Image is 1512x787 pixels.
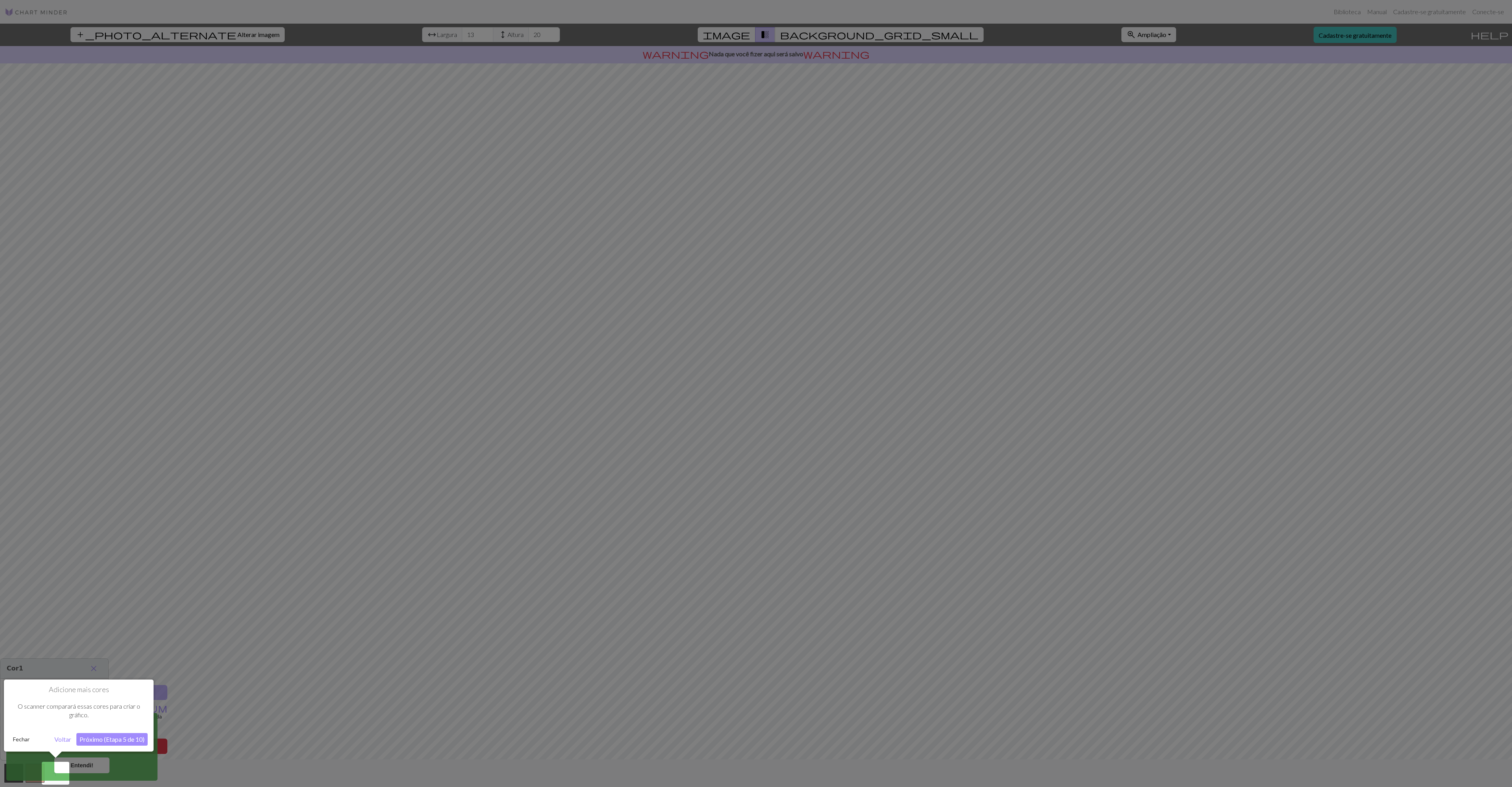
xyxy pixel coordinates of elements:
[18,702,140,718] font: O scanner comparará essas cores para criar o gráfico.
[4,680,154,752] div: Adicione mais cores
[49,685,109,694] font: Adicione mais cores
[13,736,30,743] font: Fechar
[51,733,74,746] button: Voltar
[76,733,148,746] button: Próximo (Etapa 5 de 10)
[10,733,33,745] button: Fechar
[80,735,145,743] font: Próximo (Etapa 5 de 10)
[10,685,148,694] h1: Adicione mais cores
[54,735,71,743] font: Voltar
